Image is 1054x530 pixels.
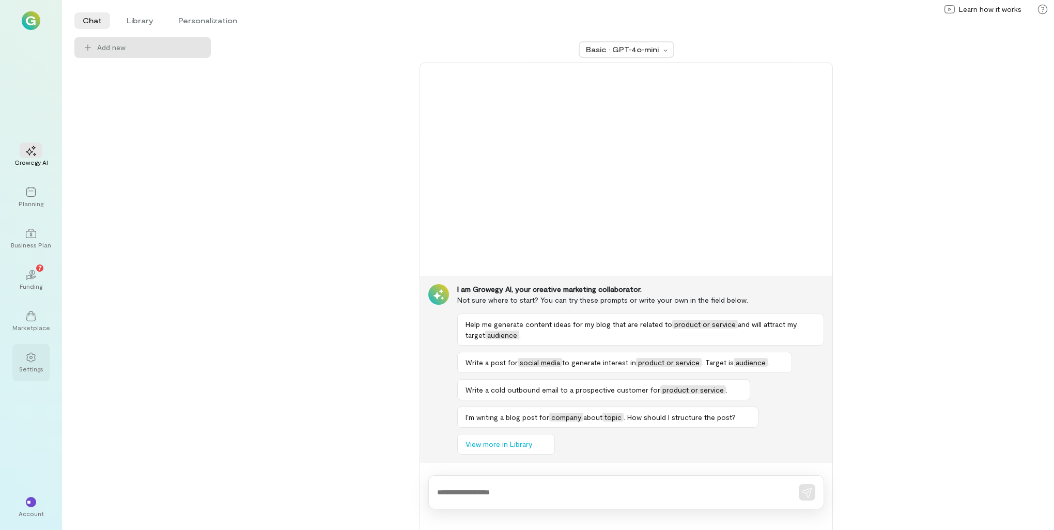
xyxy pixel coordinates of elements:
span: to generate interest in [562,358,636,367]
a: Funding [12,261,50,299]
span: Help me generate content ideas for my blog that are related to [466,320,672,329]
li: Library [118,12,162,29]
span: . Target is [702,358,734,367]
button: I’m writing a blog post forcompanyabouttopic. How should I structure the post? [457,407,758,428]
button: Write a cold outbound email to a prospective customer forproduct or service. [457,379,750,400]
div: Marketplace [12,323,50,332]
a: Growegy AI [12,137,50,175]
span: about [583,413,602,422]
span: I’m writing a blog post for [466,413,549,422]
span: Write a cold outbound email to a prospective customer for [466,385,660,394]
span: Add new [97,42,126,53]
span: 7 [38,263,42,272]
span: product or service [636,358,702,367]
span: Write a post for [466,358,518,367]
div: Account [19,509,44,518]
span: product or service [672,320,738,329]
span: company [549,413,583,422]
a: Business Plan [12,220,50,257]
span: . How should I structure the post? [624,413,736,422]
button: View more in Library [457,434,555,455]
span: audience [734,358,768,367]
div: Funding [20,282,42,290]
li: Personalization [170,12,245,29]
div: I am Growegy AI, your creative marketing collaborator. [457,284,824,294]
span: topic [602,413,624,422]
li: Chat [74,12,110,29]
a: Marketplace [12,303,50,340]
div: Growegy AI [14,158,48,166]
span: . [519,331,521,339]
span: audience [485,331,519,339]
a: Settings [12,344,50,381]
span: Learn how it works [959,4,1021,14]
div: Not sure where to start? You can try these prompts or write your own in the field below. [457,294,824,305]
button: Help me generate content ideas for my blog that are related toproduct or serviceand will attract ... [457,314,824,346]
span: View more in Library [466,439,532,449]
a: Planning [12,179,50,216]
span: product or service [660,385,726,394]
button: Write a post forsocial mediato generate interest inproduct or service. Target isaudience. [457,352,792,373]
div: Settings [19,365,43,373]
span: social media [518,358,562,367]
div: Planning [19,199,43,208]
span: . [768,358,769,367]
div: Business Plan [11,241,51,249]
div: Basic · GPT‑4o‑mini [586,44,660,55]
span: . [726,385,727,394]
